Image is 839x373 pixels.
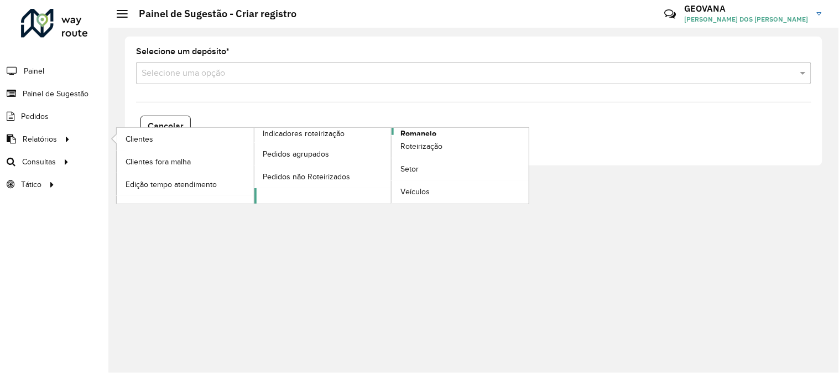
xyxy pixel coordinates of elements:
[117,173,254,195] a: Edição tempo atendimento
[392,136,529,158] a: Roteirização
[117,128,254,150] a: Clientes
[400,163,419,175] span: Setor
[392,181,529,203] a: Veículos
[148,121,184,131] span: Cancelar
[136,45,230,58] label: Selecione um depósito
[23,133,57,145] span: Relatórios
[685,14,809,24] span: [PERSON_NAME] DOS [PERSON_NAME]
[22,156,56,168] span: Consultas
[400,141,442,152] span: Roteirização
[658,2,682,26] a: Contato Rápido
[400,186,430,198] span: Veículos
[128,8,296,20] h2: Painel de Sugestão - Criar registro
[400,128,436,139] span: Romaneio
[117,151,254,173] a: Clientes fora malha
[126,179,217,190] span: Edição tempo atendimento
[263,171,351,183] span: Pedidos não Roteirizados
[23,88,88,100] span: Painel de Sugestão
[254,165,392,188] a: Pedidos não Roteirizados
[254,143,392,165] a: Pedidos agrupados
[24,65,44,77] span: Painel
[263,128,345,139] span: Indicadores roteirização
[263,148,330,160] span: Pedidos agrupados
[140,116,191,137] button: Cancelar
[685,3,809,14] h3: GEOVANA
[21,111,49,122] span: Pedidos
[254,128,529,204] a: Romaneio
[392,158,529,180] a: Setor
[117,128,392,204] a: Indicadores roteirização
[126,156,191,168] span: Clientes fora malha
[21,179,41,190] span: Tático
[126,133,153,145] span: Clientes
